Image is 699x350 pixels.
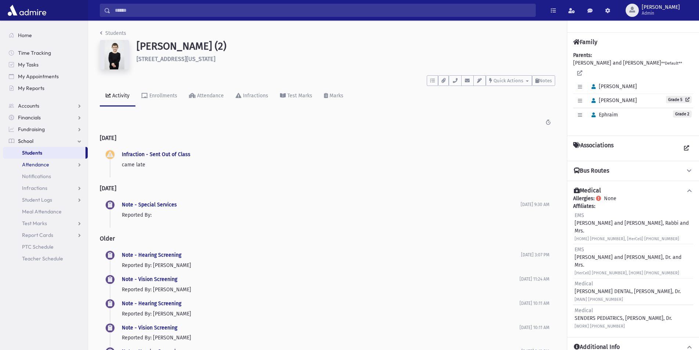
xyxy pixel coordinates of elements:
[588,83,637,90] span: [PERSON_NAME]
[573,142,614,155] h4: Associations
[573,51,693,130] div: [PERSON_NAME] and [PERSON_NAME]
[122,151,190,158] a: Infraction - Sent Out of Class
[100,86,135,107] a: Activity
[3,194,88,206] a: Student Logs
[22,161,49,168] span: Attendance
[575,280,681,303] div: [PERSON_NAME] DENTAL, [PERSON_NAME], Dr.
[680,142,693,155] a: View all Associations
[136,40,555,53] h1: [PERSON_NAME] (2)
[575,297,623,302] small: [MAIN] [PHONE_NUMBER]
[18,138,33,144] span: School
[3,217,88,229] a: Test Marks
[3,47,88,59] a: Time Tracking
[22,255,63,262] span: Teacher Schedule
[575,237,679,241] small: [HOME] [PHONE_NUMBER], [HerCell] [PHONE_NUMBER]
[18,32,32,39] span: Home
[136,55,555,62] h6: [STREET_ADDRESS][US_STATE]
[18,61,39,68] span: My Tasks
[573,195,594,202] b: Allergies:
[573,187,693,195] button: Medical
[3,241,88,253] a: PTC Schedule
[3,170,88,182] a: Notifications
[122,161,549,169] p: came late
[573,195,693,331] div: None
[575,246,692,277] div: [PERSON_NAME] and [PERSON_NAME], Dr. and Mrs.
[3,112,88,123] a: Financials
[274,86,318,107] a: Test Marks
[122,300,181,307] a: Note - Hearing Screening
[574,187,601,195] h4: Medical
[573,39,597,46] h4: Family
[22,232,53,238] span: Report Cards
[3,59,88,71] a: My Tasks
[100,179,555,198] h2: [DATE]
[575,212,692,242] div: [PERSON_NAME] and [PERSON_NAME], Rabbi and Mrs.
[575,212,584,219] span: EMS
[122,252,181,258] a: Note - Hearing Screening
[100,40,129,69] img: 2Q==
[6,3,48,18] img: AdmirePro
[18,73,59,80] span: My Appointments
[575,271,679,275] small: [HerCell] [PHONE_NUMBER], [HOME] [PHONE_NUMBER]
[100,30,126,36] a: Students
[22,185,47,191] span: Infractions
[3,29,88,41] a: Home
[22,243,54,250] span: PTC Schedule
[575,307,593,314] span: Medical
[122,202,177,208] a: Note - Special Services
[673,111,692,118] span: Grade 2
[642,4,680,10] span: [PERSON_NAME]
[573,167,693,175] button: Bus Routes
[122,310,520,318] p: Reported By: [PERSON_NAME]
[122,261,521,269] p: Reported By: [PERSON_NAME]
[100,29,126,40] nav: breadcrumb
[494,78,523,83] span: Quick Actions
[588,97,637,104] span: [PERSON_NAME]
[230,86,274,107] a: Infractions
[18,50,51,56] span: Time Tracking
[18,126,45,133] span: Fundraising
[328,93,343,99] div: Marks
[3,182,88,194] a: Infractions
[3,100,88,112] a: Accounts
[575,281,593,287] span: Medical
[520,301,549,306] span: [DATE] 10:11 AM
[3,159,88,170] a: Attendance
[111,93,130,99] div: Activity
[18,85,44,91] span: My Reports
[3,253,88,264] a: Teacher Schedule
[573,52,592,58] b: Parents:
[100,229,555,248] h2: Older
[575,307,672,330] div: SENDERS PEDIATRICS, [PERSON_NAME], Dr.
[122,334,520,342] p: Reported By: [PERSON_NAME]
[539,78,552,83] span: Notes
[642,10,680,16] span: Admin
[100,129,555,147] h2: [DATE]
[18,102,39,109] span: Accounts
[318,86,349,107] a: Marks
[521,252,549,257] span: [DATE] 3:07 PM
[286,93,312,99] div: Test Marks
[3,135,88,147] a: School
[110,4,535,17] input: Search
[122,286,520,293] p: Reported By: [PERSON_NAME]
[532,75,555,86] button: Notes
[122,276,177,282] a: Note - Vision Screening
[520,325,549,330] span: [DATE] 10:11 AM
[22,149,42,156] span: Students
[521,202,549,207] span: [DATE] 9:30 AM
[573,203,595,209] b: Affiliates:
[3,206,88,217] a: Meal Attendance
[122,325,177,331] a: Note - Vision Screening
[666,96,692,103] a: Grade 5
[574,167,609,175] h4: Bus Routes
[3,229,88,241] a: Report Cards
[588,112,618,118] span: Ephraim
[22,173,51,180] span: Notifications
[3,123,88,135] a: Fundraising
[196,93,224,99] div: Attendance
[148,93,177,99] div: Enrollments
[183,86,230,107] a: Attendance
[22,208,62,215] span: Meal Attendance
[22,196,52,203] span: Student Logs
